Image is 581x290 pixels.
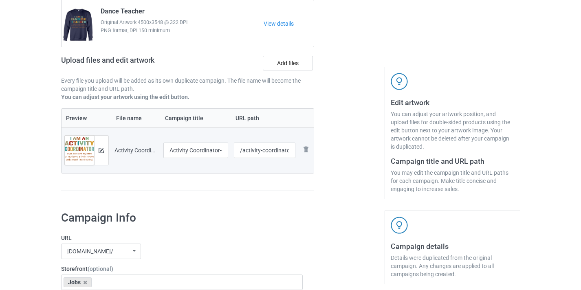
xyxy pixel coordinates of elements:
[67,248,113,254] div: [DOMAIN_NAME]/
[112,109,161,127] th: File name
[61,265,303,273] label: Storefront
[391,156,514,166] h3: Campaign title and URL path
[65,136,94,171] img: original.png
[391,254,514,278] div: Details were duplicated from the original campaign. Any changes are applied to all campaigns bein...
[101,26,264,35] span: PNG format, DPI 150 minimum
[231,109,298,127] th: URL path
[101,7,145,18] span: Dance Teacher
[61,211,303,225] h1: Campaign Info
[263,56,313,70] label: Add files
[101,18,264,26] span: Original Artwork 4500x3548 @ 322 DPI
[301,145,311,154] img: svg+xml;base64,PD94bWwgdmVyc2lvbj0iMS4wIiBlbmNvZGluZz0iVVRGLTgiPz4KPHN2ZyB3aWR0aD0iMjhweCIgaGVpZ2...
[114,146,158,154] div: Activity Coordinator-Control.png
[88,266,113,272] span: (optional)
[61,77,315,93] p: Every file you upload will be added as its own duplicate campaign. The file name will become the ...
[391,110,514,151] div: You can adjust your artwork position, and upload files for double-sided products using the edit b...
[99,148,104,153] img: svg+xml;base64,PD94bWwgdmVyc2lvbj0iMS4wIiBlbmNvZGluZz0iVVRGLTgiPz4KPHN2ZyB3aWR0aD0iMTRweCIgaGVpZ2...
[61,234,303,242] label: URL
[64,277,92,287] div: Jobs
[61,56,213,71] h2: Upload files and edit artwork
[161,109,231,127] th: Campaign title
[391,242,514,251] h3: Campaign details
[391,217,408,234] img: svg+xml;base64,PD94bWwgdmVyc2lvbj0iMS4wIiBlbmNvZGluZz0iVVRGLTgiPz4KPHN2ZyB3aWR0aD0iNDJweCIgaGVpZ2...
[62,109,112,127] th: Preview
[264,20,314,28] a: View details
[391,98,514,107] h3: Edit artwork
[391,169,514,193] div: You may edit the campaign title and URL paths for each campaign. Make title concise and engaging ...
[391,73,408,90] img: svg+xml;base64,PD94bWwgdmVyc2lvbj0iMS4wIiBlbmNvZGluZz0iVVRGLTgiPz4KPHN2ZyB3aWR0aD0iNDJweCIgaGVpZ2...
[61,94,189,100] b: You can adjust your artwork using the edit button.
